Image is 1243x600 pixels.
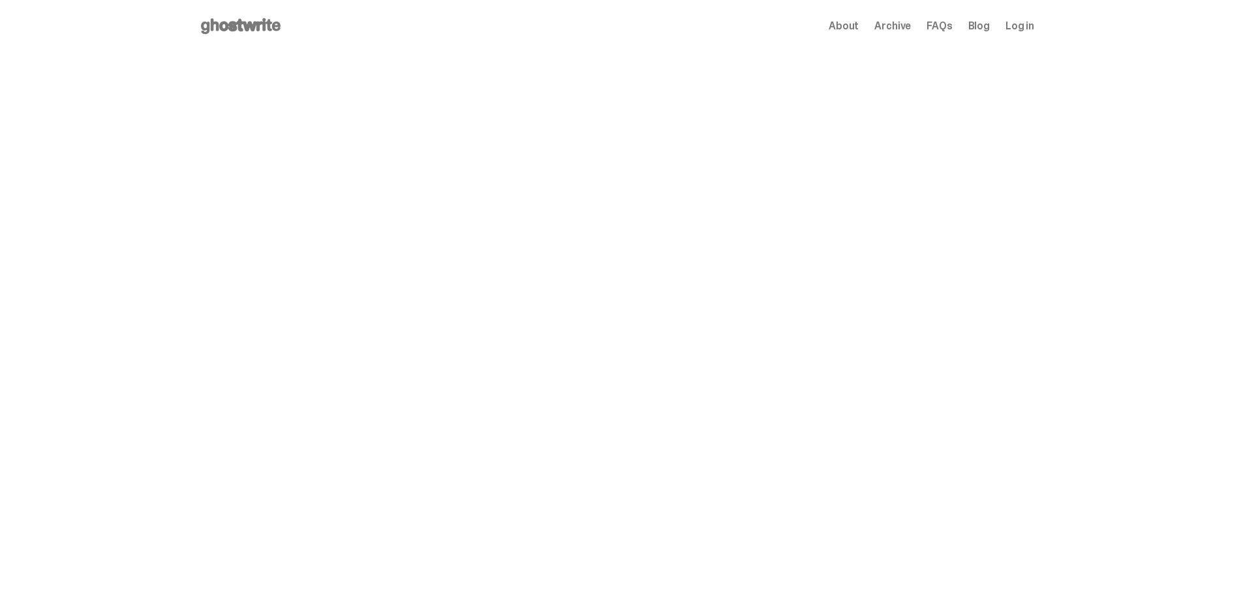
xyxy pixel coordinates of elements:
[829,21,859,31] a: About
[1005,21,1034,31] a: Log in
[874,21,911,31] a: Archive
[968,21,990,31] a: Blog
[927,21,952,31] a: FAQs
